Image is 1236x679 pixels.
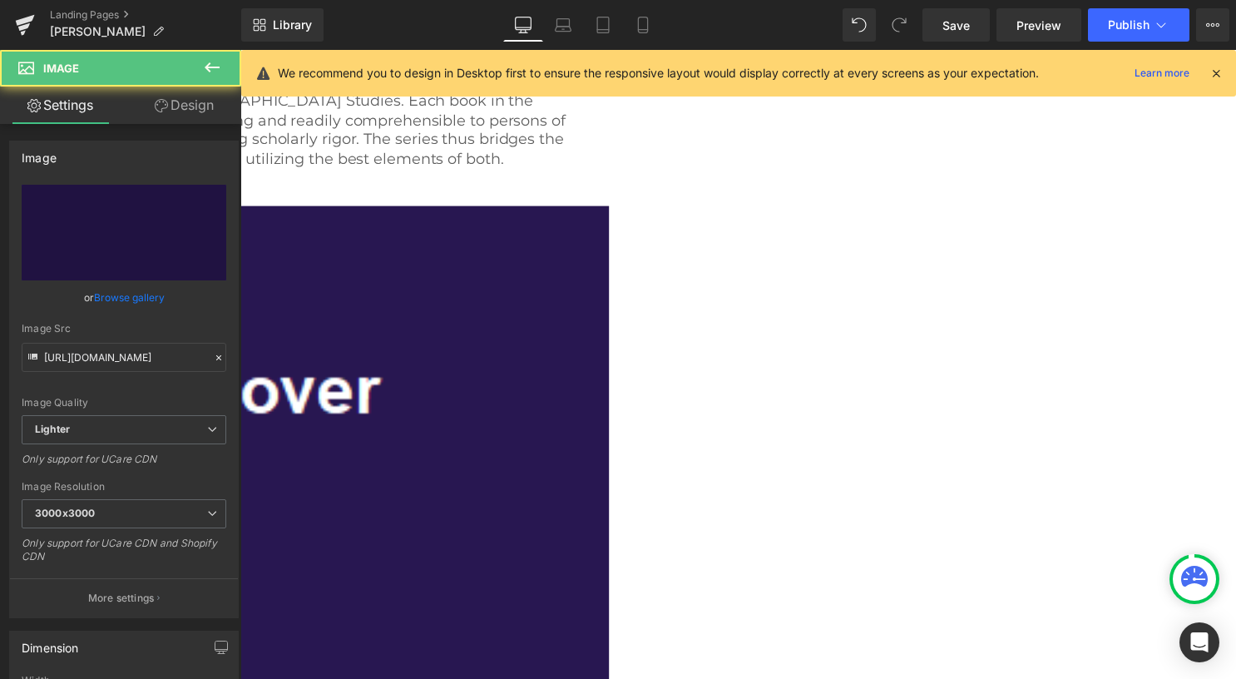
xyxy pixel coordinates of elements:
[50,8,241,22] a: Landing Pages
[43,62,79,75] span: Image
[583,8,623,42] a: Tablet
[22,141,57,165] div: Image
[22,632,79,655] div: Dimension
[35,507,95,519] b: 3000x3000
[22,481,226,493] div: Image Resolution
[22,343,226,372] input: Link
[278,64,1039,82] p: We recommend you to design in Desktop first to ensure the responsive layout would display correct...
[273,17,312,32] span: Library
[50,25,146,38] span: [PERSON_NAME]
[1088,8,1189,42] button: Publish
[22,397,226,409] div: Image Quality
[10,578,238,617] button: More settings
[503,8,543,42] a: Desktop
[22,323,226,335] div: Image Src
[241,8,324,42] a: New Library
[1108,18,1149,32] span: Publish
[883,8,916,42] button: Redo
[124,87,245,124] a: Design
[942,17,970,34] span: Save
[1196,8,1229,42] button: More
[88,591,155,606] p: More settings
[35,423,70,435] b: Lighter
[22,289,226,306] div: or
[22,537,226,574] div: Only support for UCare CDN and Shopify CDN
[1016,17,1061,34] span: Preview
[22,453,226,477] div: Only support for UCare CDN
[1128,63,1196,83] a: Learn more
[94,283,165,312] a: Browse gallery
[623,8,663,42] a: Mobile
[543,8,583,42] a: Laptop
[996,8,1081,42] a: Preview
[843,8,876,42] button: Undo
[1179,622,1219,662] div: Open Intercom Messenger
